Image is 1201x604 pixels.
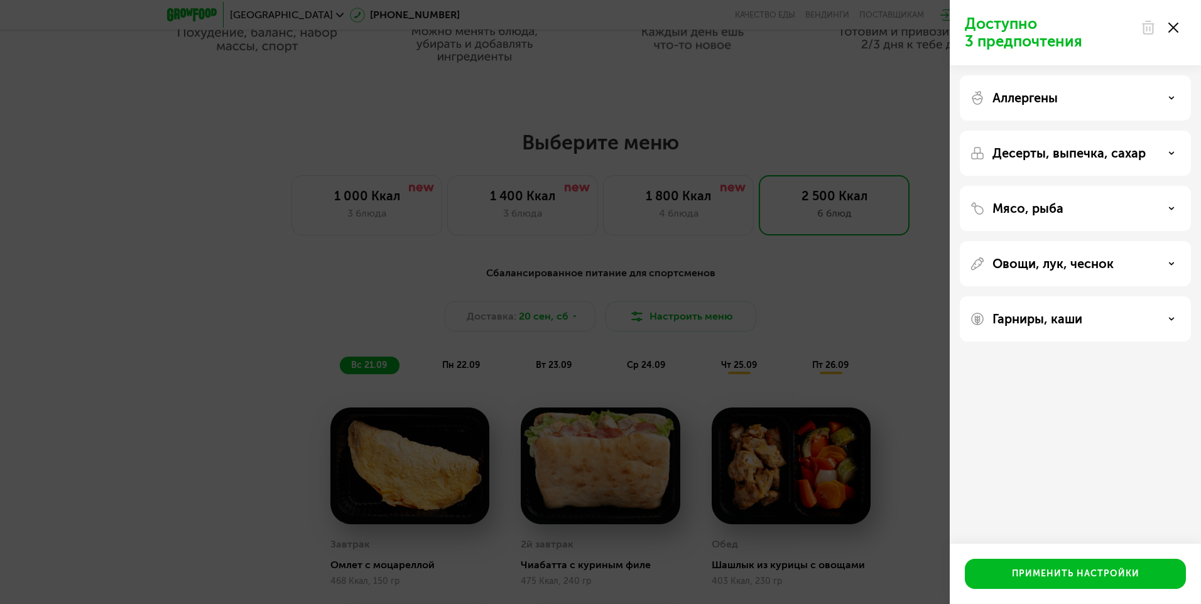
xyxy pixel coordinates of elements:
p: Десерты, выпечка, сахар [992,146,1146,161]
p: Овощи, лук, чеснок [992,256,1114,271]
p: Гарниры, каши [992,311,1082,326]
div: Применить настройки [1012,568,1139,580]
p: Мясо, рыба [992,201,1063,216]
p: Аллергены [992,90,1058,105]
button: Применить настройки [965,559,1186,589]
p: Доступно 3 предпочтения [965,15,1133,50]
